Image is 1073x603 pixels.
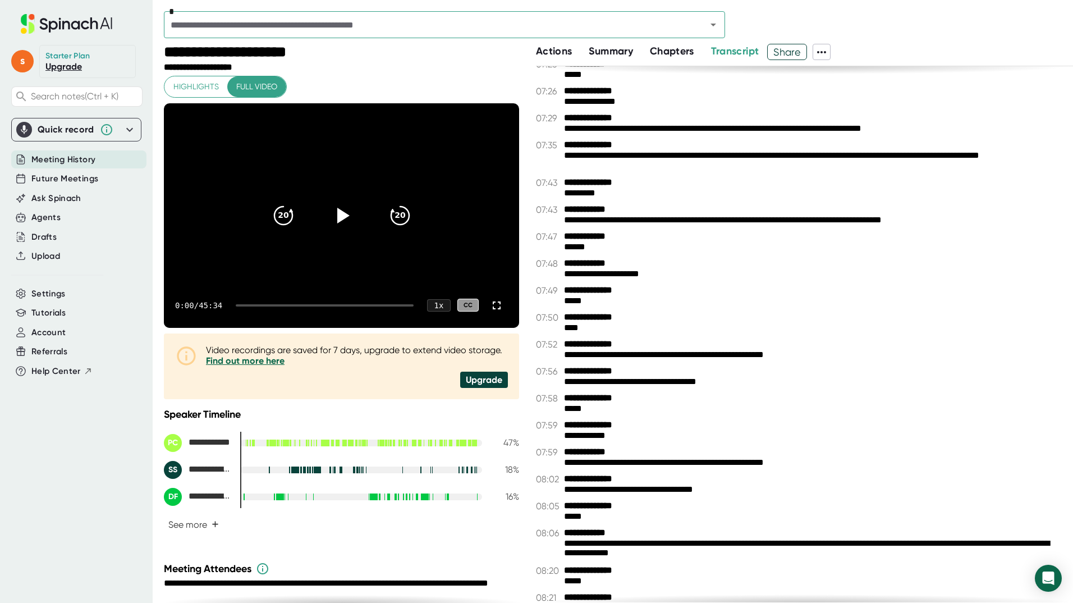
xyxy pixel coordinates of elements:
span: 07:49 [536,285,561,296]
span: Highlights [173,80,219,94]
button: Agents [31,211,61,224]
button: Full video [227,76,286,97]
span: 07:56 [536,366,561,377]
span: 07:59 [536,420,561,431]
span: 08:02 [536,474,561,485]
div: Quick record [16,118,136,141]
div: PC [164,434,182,452]
span: Help Center [31,365,81,378]
div: Dmitry Feldman [164,488,231,506]
div: 0:00 / 45:34 [175,301,222,310]
span: Summary [589,45,632,57]
div: Starter Plan [45,51,90,61]
div: CC [457,299,479,312]
span: 07:29 [536,113,561,124]
span: 07:50 [536,312,561,323]
button: Actions [536,44,572,59]
span: 08:20 [536,565,561,576]
span: Full video [236,80,277,94]
div: DF [164,488,182,506]
span: 07:47 [536,231,561,242]
span: Share [768,42,806,62]
span: Search notes (Ctrl + K) [31,91,118,102]
button: Open [705,17,721,33]
span: Chapters [650,45,694,57]
button: Highlights [164,76,228,97]
span: Transcript [711,45,759,57]
button: Transcript [711,44,759,59]
button: Upload [31,250,60,263]
span: 07:48 [536,258,561,269]
div: 16 % [491,491,519,502]
div: Upgrade [460,372,508,388]
div: 1 x [427,299,451,312]
button: Share [767,44,807,60]
span: Actions [536,45,572,57]
span: 07:52 [536,339,561,350]
button: Tutorials [31,307,66,319]
button: Future Meetings [31,172,98,185]
div: Video recordings are saved for 7 days, upgrade to extend video storage. [206,345,508,366]
button: Summary [589,44,632,59]
div: Sarabjit Singh [164,461,231,479]
button: Settings [31,287,66,300]
div: 18 % [491,464,519,475]
span: 07:43 [536,177,561,188]
button: Meeting History [31,153,95,166]
button: See more+ [164,515,223,535]
div: Meeting Attendees [164,562,522,575]
span: 08:06 [536,528,561,538]
span: + [212,520,219,529]
span: 08:05 [536,501,561,511]
span: 07:59 [536,447,561,458]
a: Find out more here [206,355,285,366]
div: Quick record [38,124,94,135]
span: 07:43 [536,204,561,215]
button: Referrals [31,345,67,358]
button: Help Center [31,365,93,378]
div: SS [164,461,182,479]
div: Speaker Timeline [164,408,519,421]
span: 07:58 [536,393,561,404]
button: Account [31,326,66,339]
span: 07:35 [536,140,561,150]
span: 08:21 [536,592,561,603]
span: s [11,50,34,72]
button: Chapters [650,44,694,59]
button: Drafts [31,231,57,244]
div: Open Intercom Messenger [1035,565,1062,592]
button: Ask Spinach [31,192,81,205]
div: Peter Custer [164,434,231,452]
span: 07:26 [536,86,561,97]
div: 47 % [491,437,519,448]
a: Upgrade [45,61,82,72]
